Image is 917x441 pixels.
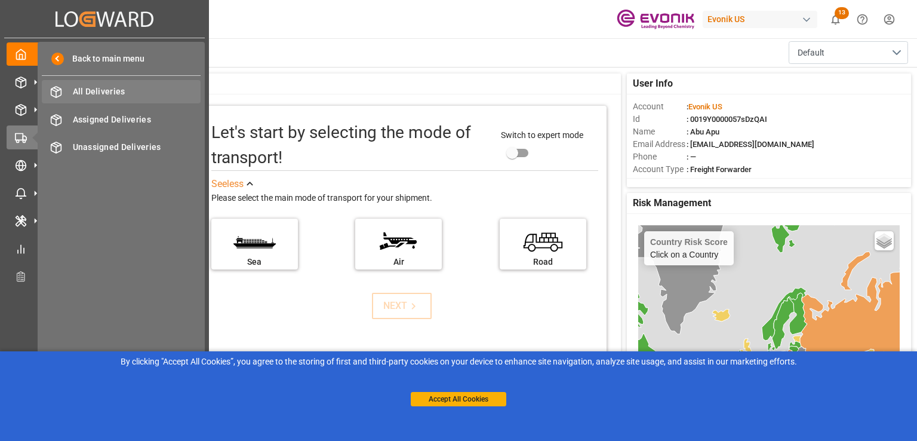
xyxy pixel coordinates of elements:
button: Help Center [849,6,876,33]
button: Accept All Cookies [411,392,506,406]
span: Risk Management [633,196,711,210]
span: Email Address [633,138,687,151]
span: : — [687,152,696,161]
div: Sea [217,256,292,268]
div: Let's start by selecting the mode of transport! [211,120,490,170]
div: Click on a Country [650,237,728,259]
a: Transport Planner [7,265,202,288]
span: : Abu Apu [687,127,719,136]
div: Please select the main mode of transport for your shipment. [211,191,598,206]
span: : Freight Forwarder [687,165,752,174]
div: Road [506,256,580,268]
span: Default [798,47,824,59]
span: Name [633,125,687,138]
span: Account [633,100,687,113]
span: Evonik US [688,102,722,111]
span: 13 [835,7,849,19]
span: Account Type [633,163,687,176]
a: Assigned Deliveries [42,108,201,131]
span: Back to main menu [64,53,144,65]
div: By clicking "Accept All Cookies”, you agree to the storing of first and third-party cookies on yo... [8,356,909,368]
a: My Cockpit [7,42,202,66]
span: User Info [633,76,673,91]
span: Id [633,113,687,125]
img: Evonik-brand-mark-Deep-Purple-RGB.jpeg_1700498283.jpeg [617,9,694,30]
span: Phone [633,151,687,163]
span: : [687,102,722,111]
a: Unassigned Deliveries [42,136,201,159]
span: : 0019Y0000057sDzQAI [687,115,767,124]
span: All Deliveries [73,85,201,98]
div: Air [361,256,436,268]
span: : [EMAIL_ADDRESS][DOMAIN_NAME] [687,140,814,149]
div: NEXT [383,299,420,313]
div: See less [211,177,244,191]
a: My Reports [7,237,202,260]
button: show 13 new notifications [822,6,849,33]
button: NEXT [372,293,432,319]
button: open menu [789,41,908,64]
span: Assigned Deliveries [73,114,201,126]
a: All Deliveries [42,80,201,103]
span: Unassigned Deliveries [73,141,201,154]
button: Evonik US [703,8,822,30]
span: Switch to expert mode [501,130,583,140]
a: Layers [875,231,894,250]
h4: Country Risk Score [650,237,728,247]
div: Evonik US [703,11,817,28]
